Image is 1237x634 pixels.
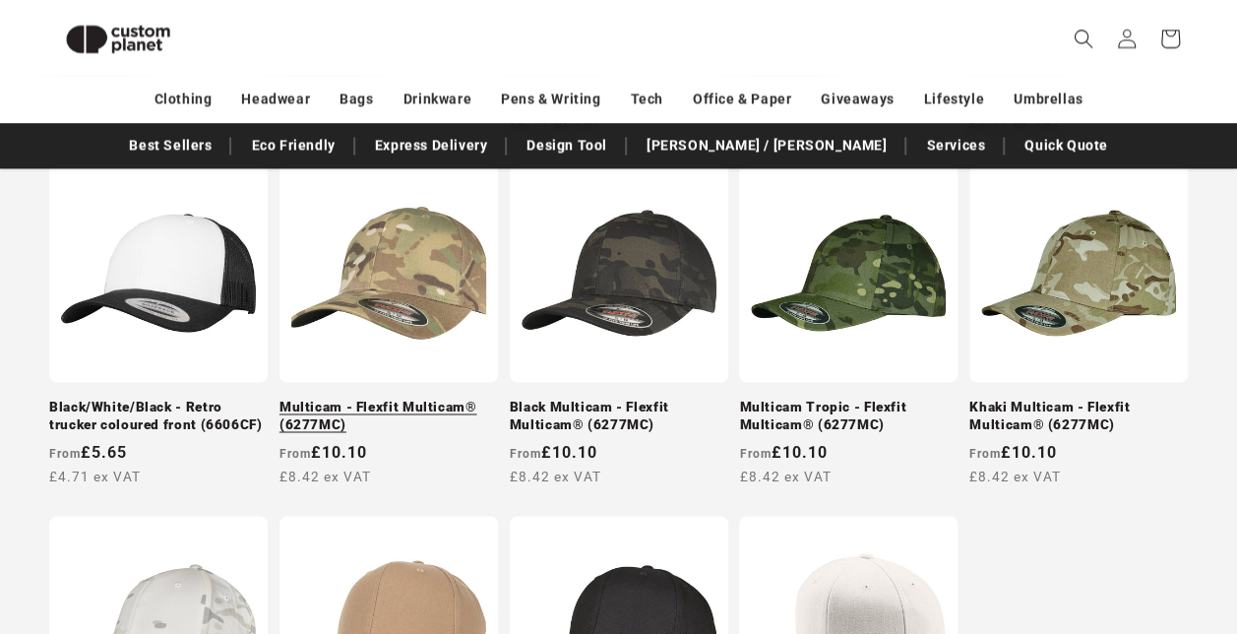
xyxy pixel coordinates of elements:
[155,82,213,116] a: Clothing
[637,128,897,162] a: [PERSON_NAME] / [PERSON_NAME]
[693,82,791,116] a: Office & Paper
[49,398,268,432] a: Black/White/Black - Retro trucker coloured front (6606CF)
[241,128,344,162] a: Eco Friendly
[403,82,471,116] a: Drinkware
[510,398,728,432] a: Black Multicam - Flexfit Multicam® (6277MC)
[119,128,221,162] a: Best Sellers
[1015,128,1118,162] a: Quick Quote
[49,8,187,70] img: Custom Planet
[1014,82,1082,116] a: Umbrellas
[821,82,894,116] a: Giveaways
[969,398,1188,432] a: Khaki Multicam - Flexfit Multicam® (6277MC)
[365,128,498,162] a: Express Delivery
[501,82,600,116] a: Pens & Writing
[924,82,984,116] a: Lifestyle
[241,82,310,116] a: Headwear
[916,128,995,162] a: Services
[739,398,958,432] a: Multicam Tropic - Flexfit Multicam® (6277MC)
[517,128,617,162] a: Design Tool
[340,82,373,116] a: Bags
[908,421,1237,634] iframe: Chat Widget
[279,398,498,432] a: Multicam - Flexfit Multicam® (6277MC)
[1062,17,1105,60] summary: Search
[630,82,662,116] a: Tech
